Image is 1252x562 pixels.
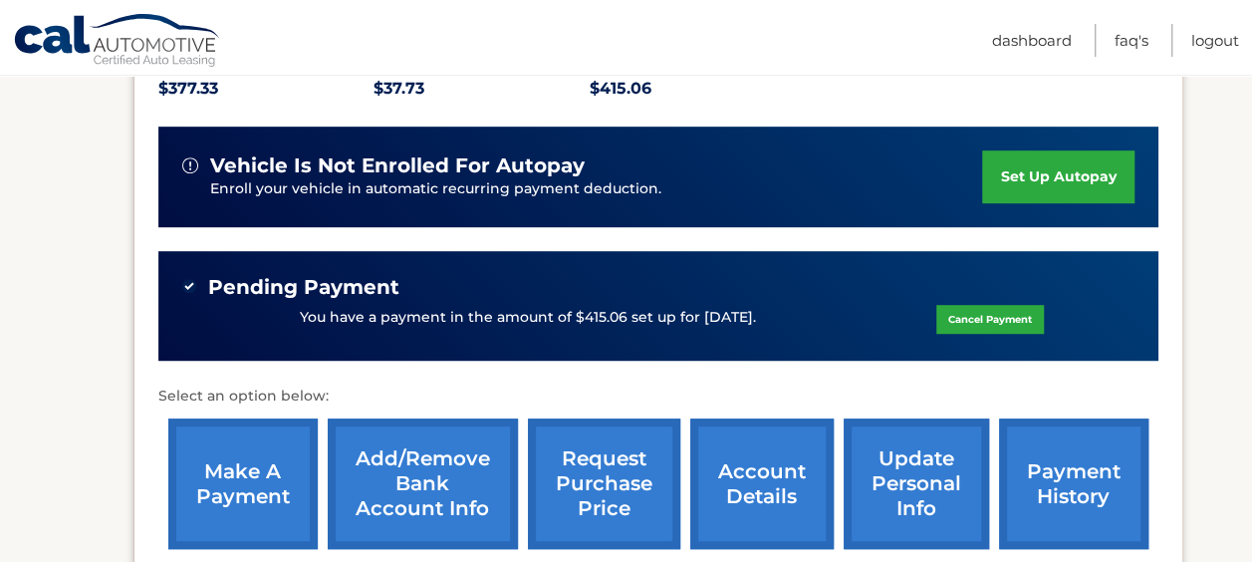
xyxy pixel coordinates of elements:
[158,75,375,103] p: $377.33
[13,13,222,71] a: Cal Automotive
[328,419,518,549] a: Add/Remove bank account info
[844,419,989,549] a: update personal info
[999,419,1148,549] a: payment history
[168,419,318,549] a: make a payment
[210,153,585,178] span: vehicle is not enrolled for autopay
[300,307,756,329] p: You have a payment in the amount of $415.06 set up for [DATE].
[208,275,399,300] span: Pending Payment
[528,419,680,549] a: request purchase price
[992,24,1072,57] a: Dashboard
[982,150,1133,203] a: set up autopay
[158,385,1158,409] p: Select an option below:
[690,419,834,549] a: account details
[182,279,196,293] img: check-green.svg
[1115,24,1148,57] a: FAQ's
[374,75,590,103] p: $37.73
[936,305,1044,334] a: Cancel Payment
[182,157,198,173] img: alert-white.svg
[210,178,983,200] p: Enroll your vehicle in automatic recurring payment deduction.
[1191,24,1239,57] a: Logout
[590,75,806,103] p: $415.06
